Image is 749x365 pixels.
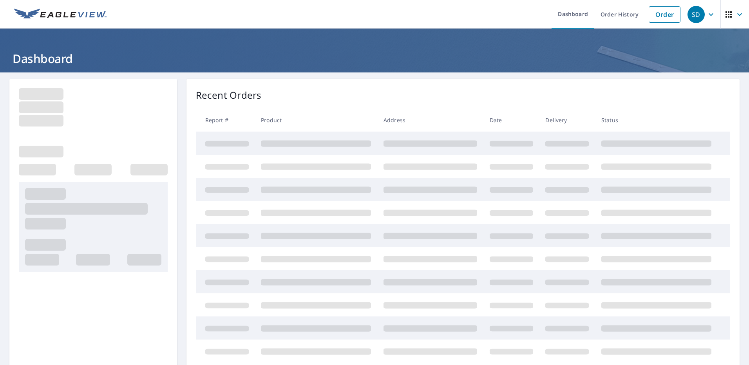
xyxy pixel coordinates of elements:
th: Status [595,108,718,132]
p: Recent Orders [196,88,262,102]
div: SD [687,6,705,23]
th: Product [255,108,377,132]
th: Delivery [539,108,595,132]
th: Date [483,108,539,132]
a: Order [649,6,680,23]
th: Address [377,108,483,132]
th: Report # [196,108,255,132]
img: EV Logo [14,9,107,20]
h1: Dashboard [9,51,740,67]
